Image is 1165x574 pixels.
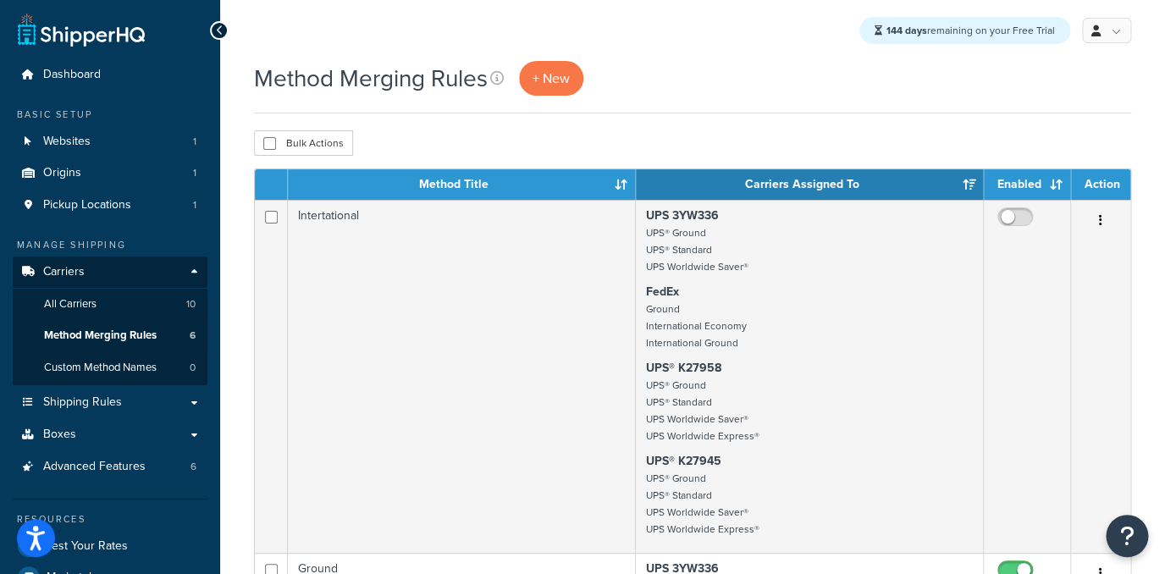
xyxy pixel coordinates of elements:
li: Origins [13,157,207,189]
span: 10 [186,297,196,312]
span: 6 [190,460,196,474]
th: Carriers Assigned To: activate to sort column ascending [636,169,984,200]
div: Manage Shipping [13,238,207,252]
span: 1 [193,198,196,212]
li: Websites [13,126,207,157]
li: Method Merging Rules [13,320,207,351]
span: Carriers [43,265,85,279]
button: Bulk Actions [254,130,353,156]
span: Origins [43,166,81,180]
div: remaining on your Free Trial [859,17,1070,44]
a: Origins 1 [13,157,207,189]
th: Action [1071,169,1130,200]
small: Ground International Economy International Ground [646,301,747,350]
th: Method Title: activate to sort column ascending [288,169,636,200]
li: Carriers [13,257,207,385]
span: Dashboard [43,68,101,82]
strong: UPS® K27958 [646,359,721,377]
a: Custom Method Names 0 [13,352,207,384]
span: 1 [193,135,196,149]
a: Pickup Locations 1 [13,190,207,221]
strong: FedEx [646,283,679,301]
li: Pickup Locations [13,190,207,221]
span: Boxes [43,428,76,442]
span: 6 [190,328,196,343]
a: + New [519,61,583,96]
a: Method Merging Rules 6 [13,320,207,351]
a: Dashboard [13,59,207,91]
a: ShipperHQ Home [18,13,145,47]
li: Advanced Features [13,451,207,483]
small: UPS® Ground UPS® Standard UPS Worldwide Saver® [646,225,748,274]
span: Websites [43,135,91,149]
a: Shipping Rules [13,387,207,418]
small: UPS® Ground UPS® Standard UPS Worldwide Saver® UPS Worldwide Express® [646,471,759,537]
div: Resources [13,512,207,527]
h1: Method Merging Rules [254,62,488,95]
li: Custom Method Names [13,352,207,384]
th: Enabled: activate to sort column ascending [984,169,1071,200]
a: Websites 1 [13,126,207,157]
strong: UPS® K27945 [646,452,721,470]
span: Method Merging Rules [44,328,157,343]
button: Open Resource Center [1106,515,1148,557]
li: All Carriers [13,289,207,320]
span: All Carriers [44,297,97,312]
a: Boxes [13,419,207,450]
a: Carriers [13,257,207,288]
span: + New [533,69,570,88]
a: Test Your Rates [13,531,207,561]
span: Advanced Features [43,460,146,474]
strong: 144 days [886,23,927,38]
span: Pickup Locations [43,198,131,212]
span: Custom Method Names [44,361,157,375]
small: UPS® Ground UPS® Standard UPS Worldwide Saver® UPS Worldwide Express® [646,378,759,444]
span: 1 [193,166,196,180]
a: All Carriers 10 [13,289,207,320]
span: Shipping Rules [43,395,122,410]
div: Basic Setup [13,108,207,122]
span: Test Your Rates [47,539,128,554]
strong: UPS 3YW336 [646,207,719,224]
a: Advanced Features 6 [13,451,207,483]
td: Intertational [288,200,636,553]
span: 0 [190,361,196,375]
